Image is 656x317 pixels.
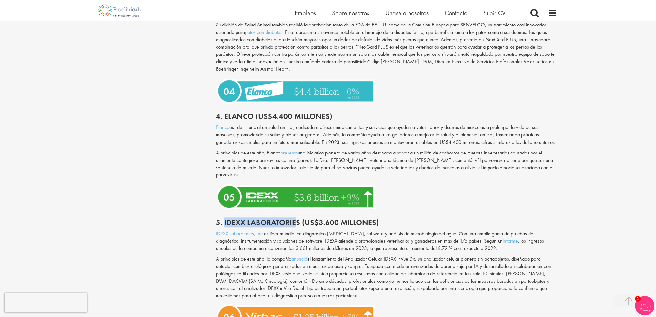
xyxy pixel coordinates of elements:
[635,296,654,315] img: Chatbot
[216,255,291,262] font: A principios de este año, la compañía
[503,237,518,244] a: informe
[216,217,379,227] font: 5. Idexx Laboratories (US$3.600 millones)
[216,124,555,145] font: es líder mundial en salud animal, dedicada a ofrecer medicamentos y servicios que ayudan a veteri...
[637,296,639,301] font: 1
[216,230,264,237] a: IDEXX Laboratories, Inc.
[245,29,282,35] a: gatos con diabetes
[332,9,369,17] a: Sobre nosotros
[216,111,332,121] font: 4. Elanco (US$4.400 millones)
[216,230,533,244] font: es líder mundial en diagnóstico [MEDICAL_DATA], software y análisis de microbiología del agua. Co...
[385,9,429,17] a: Únase a nosotros
[216,237,544,252] font: , los ingresos anuales de la compañía alcanzaron los 3.661 millones de dólares en 2023, lo que re...
[5,293,87,312] iframe: reCAPTCHA
[216,14,556,35] font: En 2023, su sector de salud animal generó ganancias de US$ 4.7 mil millones, lo que marca un aume...
[483,9,506,17] a: Subir CV
[216,149,280,156] font: A principios de este año, Elanco
[216,29,555,72] font: . Esto representa un avance notable en el manejo de la diabetes felina, que beneficia tanto a los...
[216,149,553,178] font: una iniciativa pionera de varios años destinada a salvar a un millón de cachorros de muertes inne...
[291,255,307,262] a: anunció
[280,149,298,156] a: presentó
[216,124,229,131] a: Elanco
[295,9,316,17] a: Empleos
[445,9,467,17] a: Contacto
[216,255,551,299] font: el lanzamiento del Analizador Celular IDEXX inVue Dx, un analizador celular pionero sin portaobje...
